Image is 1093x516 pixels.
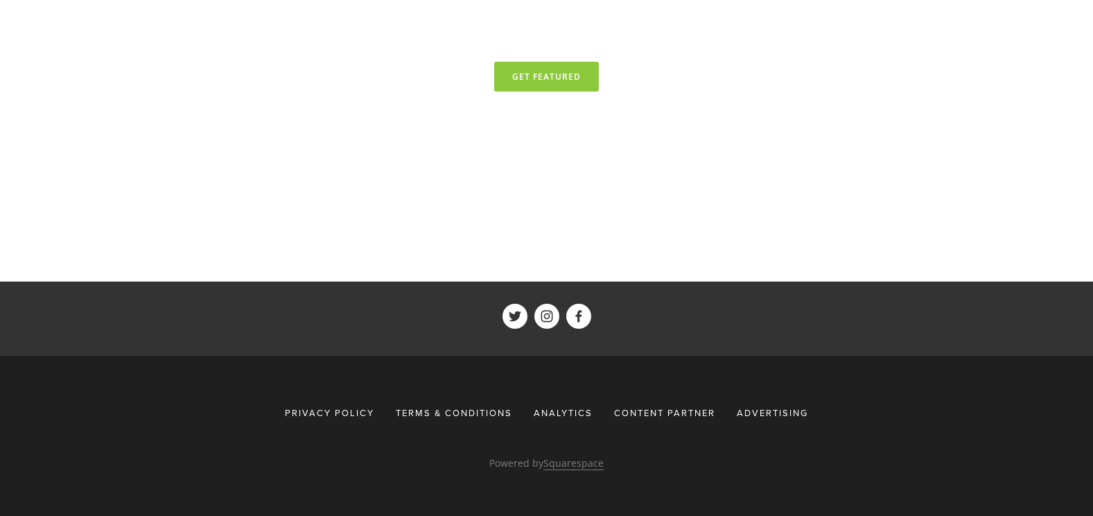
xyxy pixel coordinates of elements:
[525,400,602,425] div: Analytics
[502,304,527,329] a: ShelfTrend
[737,406,808,419] span: Advertising
[285,406,374,419] span: Privacy Policy
[534,304,559,329] a: ShelfTrend
[728,400,808,425] a: Advertising
[387,400,521,425] a: Terms & Conditions
[566,304,591,329] a: ShelfTrend
[396,406,512,419] span: Terms & Conditions
[494,62,599,92] a: Get Featured
[543,456,604,470] a: Squarespace
[614,406,715,419] span: Content Partner
[216,454,878,472] p: Powered by
[285,400,383,425] a: Privacy Policy
[605,400,724,425] a: Content Partner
